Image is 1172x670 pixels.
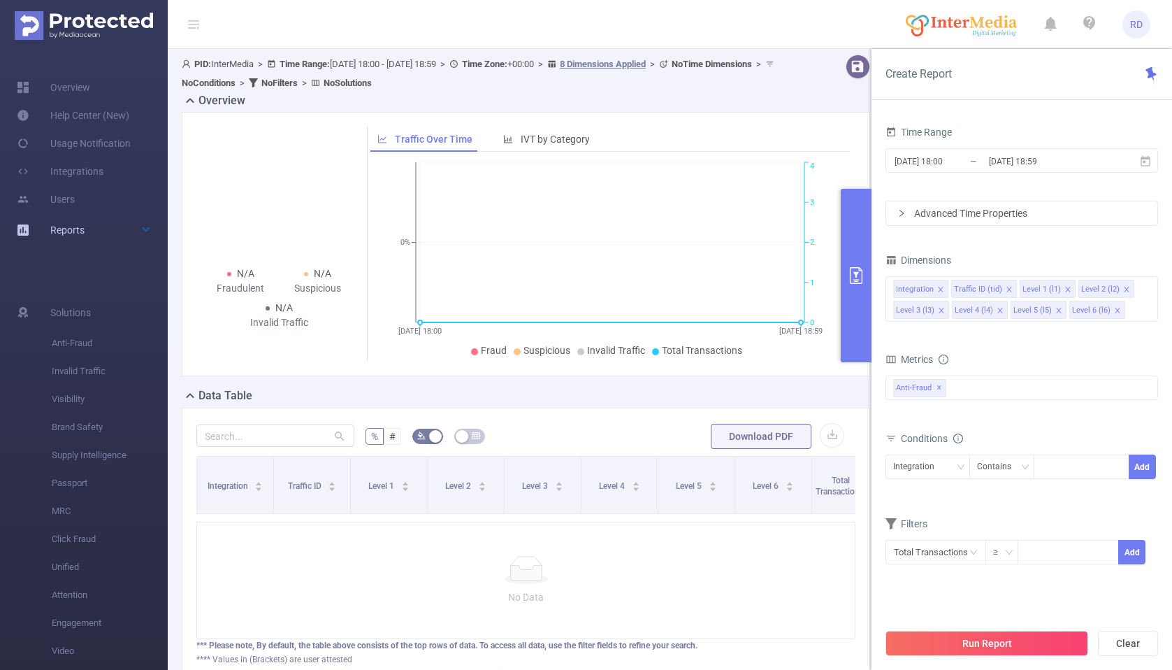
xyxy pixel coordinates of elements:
span: > [752,59,765,69]
div: Fraudulent [202,281,279,296]
div: Level 1 (l1) [1022,280,1061,299]
button: Run Report [885,631,1088,656]
h2: Overview [198,92,245,109]
a: Usage Notification [17,129,131,157]
input: Start date [893,152,1006,171]
i: icon: down [1021,463,1029,473]
a: Help Center (New) [17,101,129,129]
b: Time Range: [280,59,330,69]
u: 8 Dimensions Applied [560,59,646,69]
span: Brand Safety [52,413,168,441]
button: Add [1129,455,1156,479]
i: icon: caret-down [632,485,639,490]
span: Anti-Fraud [893,379,946,397]
span: Engagement [52,609,168,637]
span: Integration [208,481,250,491]
b: No Solutions [324,78,372,88]
div: Sort [328,480,336,488]
div: Level 4 (l4) [955,301,993,320]
div: Level 3 (l3) [896,301,934,320]
a: Reports [50,216,85,244]
span: Supply Intelligence [52,441,168,469]
button: Clear [1098,631,1158,656]
i: icon: caret-down [478,485,486,490]
li: Integration [893,280,948,298]
div: Traffic ID (tid) [954,280,1002,299]
i: icon: bar-chart [503,134,513,144]
div: Contains [977,455,1021,478]
i: icon: user [182,59,194,69]
tspan: [DATE] 18:00 [398,327,442,336]
span: Level 4 [599,481,627,491]
span: Invalid Traffic [52,357,168,385]
i: icon: caret-up [709,480,716,484]
span: Level 5 [676,481,704,491]
tspan: 4 [810,162,814,171]
span: Reports [50,224,85,236]
b: No Conditions [182,78,236,88]
span: > [254,59,267,69]
span: Level 3 [522,481,550,491]
i: icon: caret-down [709,485,716,490]
i: icon: caret-up [555,480,563,484]
div: Invalid Traffic [240,315,317,330]
tspan: [DATE] 18:59 [779,327,823,336]
li: Level 1 (l1) [1020,280,1076,298]
li: Level 4 (l4) [952,301,1008,319]
span: Conditions [901,433,963,444]
span: Level 1 [368,481,396,491]
span: Click Fraud [52,525,168,553]
div: *** Please note, By default, the table above consists of the top rows of data. To access all data... [196,639,855,652]
span: Level 2 [445,481,473,491]
div: Sort [254,480,263,488]
input: End date [987,152,1101,171]
div: Sort [401,480,410,488]
div: **** Values in (Brackets) are user attested [196,653,855,666]
i: icon: close [938,307,945,315]
i: icon: right [897,209,906,218]
a: Overview [17,73,90,101]
div: Sort [478,480,486,488]
i: icon: line-chart [377,134,387,144]
div: Integration [896,280,934,299]
i: icon: caret-up [328,480,336,484]
i: icon: close [1123,286,1130,294]
div: Sort [632,480,640,488]
tspan: 3 [810,198,814,207]
b: Time Zone: [462,59,507,69]
div: Sort [555,480,563,488]
b: PID: [194,59,211,69]
div: Level 6 (l6) [1072,301,1110,320]
i: icon: close [1055,307,1062,315]
i: icon: info-circle [953,434,963,443]
i: icon: caret-down [401,485,409,490]
i: icon: close [1114,307,1121,315]
i: icon: caret-up [632,480,639,484]
li: Level 6 (l6) [1069,301,1125,319]
span: # [389,431,396,442]
span: Suspicious [523,345,570,356]
span: Traffic Over Time [395,134,472,145]
input: Search... [196,425,354,447]
i: icon: down [957,463,965,473]
i: icon: info-circle [939,355,948,364]
li: Level 2 (l2) [1078,280,1134,298]
span: Total Transactions [816,476,866,497]
div: Sort [786,480,794,488]
span: Invalid Traffic [587,345,645,356]
a: Users [17,185,75,213]
b: No Time Dimensions [672,59,752,69]
tspan: 0 [810,318,814,327]
div: Suspicious [279,281,356,296]
div: Level 5 (l5) [1013,301,1052,320]
span: Metrics [885,354,933,365]
span: Traffic ID [288,481,324,491]
tspan: 1 [810,278,814,287]
i: icon: caret-up [255,480,263,484]
span: N/A [314,268,331,279]
i: icon: close [1006,286,1013,294]
span: Time Range [885,127,952,138]
span: Level 6 [753,481,781,491]
span: Attention [52,581,168,609]
li: Level 5 (l5) [1011,301,1066,319]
